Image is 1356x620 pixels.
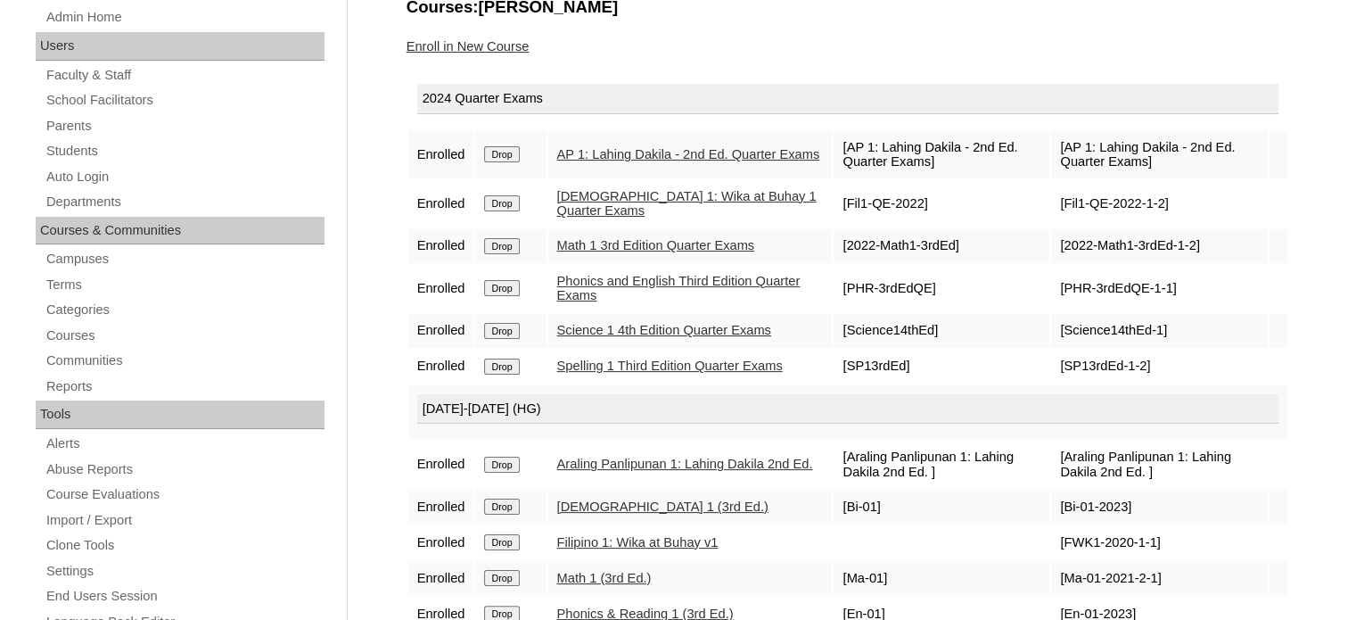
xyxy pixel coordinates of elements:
div: Tools [36,401,325,429]
td: [Bi-01-2023] [1051,490,1267,524]
td: [Fil1-QE-2022-1-2] [1051,180,1267,227]
a: Admin Home [45,6,325,29]
a: [DEMOGRAPHIC_DATA] 1 (3rd Ed.) [557,500,768,514]
td: [FWK1-2020-1-1] [1051,525,1267,559]
td: [Science14thEd-1] [1051,314,1267,348]
td: Enrolled [408,131,474,178]
a: Math 1 (3rd Ed.) [557,571,652,585]
td: [AP 1: Lahing Dakila - 2nd Ed. Quarter Exams] [1051,131,1267,178]
a: Science 1 4th Edition Quarter Exams [557,323,771,337]
td: Enrolled [408,314,474,348]
a: Reports [45,376,325,398]
a: Communities [45,350,325,372]
input: Drop [484,323,519,339]
div: [DATE]-[DATE] (HG) [417,394,1278,425]
a: Parents [45,115,325,137]
a: Filipino 1: Wika at Buhay v1 [557,535,719,550]
a: Abuse Reports [45,459,325,481]
td: [Fil1-QE-2022] [834,180,1049,227]
td: [SP13rdEd] [834,350,1049,384]
a: Courses [45,325,325,347]
a: Alerts [45,433,325,455]
td: [2022-Math1-3rdEd-1-2] [1051,229,1267,263]
td: [Science14thEd] [834,314,1049,348]
td: [Araling Panlipunan 1: Lahing Dakila 2nd Ed. ] [1051,441,1267,488]
td: Enrolled [408,229,474,263]
td: [Ma-01-2021-2-1] [1051,561,1267,595]
td: Enrolled [408,561,474,595]
a: End Users Session [45,585,325,608]
a: Enroll in New Course [407,39,530,54]
input: Drop [484,359,519,375]
a: Auto Login [45,166,325,188]
a: [DEMOGRAPHIC_DATA] 1: Wika at Buhay 1 Quarter Exams [557,189,817,219]
input: Drop [484,570,519,586]
td: [Araling Panlipunan 1: Lahing Dakila 2nd Ed. ] [834,441,1049,488]
td: [AP 1: Lahing Dakila - 2nd Ed. Quarter Exams] [834,131,1049,178]
a: Settings [45,560,325,583]
a: Import / Export [45,509,325,532]
a: Araling Panlipunan 1: Lahing Dakila 2nd Ed. [557,457,813,471]
a: Math 1 3rd Edition Quarter Exams [557,238,755,252]
input: Drop [484,195,519,211]
input: Drop [484,499,519,515]
input: Drop [484,534,519,550]
td: [PHR-3rdEdQE-1-1] [1051,265,1267,312]
td: Enrolled [408,525,474,559]
div: Users [36,32,325,61]
input: Drop [484,457,519,473]
a: Clone Tools [45,534,325,557]
td: [PHR-3rdEdQE] [834,265,1049,312]
div: 2024 Quarter Exams [417,84,1278,114]
td: Enrolled [408,265,474,312]
td: Enrolled [408,441,474,488]
input: Drop [484,280,519,296]
a: Faculty & Staff [45,64,325,87]
a: Categories [45,299,325,321]
td: [SP13rdEd-1-2] [1051,350,1267,384]
a: School Facilitators [45,89,325,112]
td: [Bi-01] [834,490,1049,524]
td: Enrolled [408,490,474,524]
td: [Ma-01] [834,561,1049,595]
a: Course Evaluations [45,484,325,506]
td: Enrolled [408,350,474,384]
td: [2022-Math1-3rdEd] [834,229,1049,263]
div: Courses & Communities [36,217,325,245]
a: Spelling 1 Third Edition Quarter Exams [557,359,783,373]
a: Terms [45,274,325,296]
input: Drop [484,146,519,162]
a: AP 1: Lahing Dakila - 2nd Ed. Quarter Exams [557,147,820,161]
td: Enrolled [408,180,474,227]
a: Departments [45,191,325,213]
input: Drop [484,238,519,254]
a: Campuses [45,248,325,270]
a: Phonics and English Third Edition Quarter Exams [557,274,801,303]
a: Students [45,140,325,162]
